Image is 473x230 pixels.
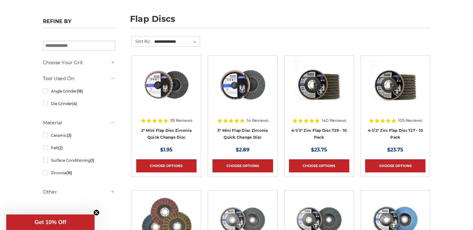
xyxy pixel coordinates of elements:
a: Die Grinder [43,98,115,109]
span: 140 Reviews [322,118,346,122]
a: Black Hawk Abrasives 2-inch Zirconia Flap Disc with 60 Grit Zirconia for Smooth Finishing [136,60,197,121]
span: Get 10% Off [35,219,66,225]
h5: Tool Used On [43,75,115,82]
img: Black Hawk 4-1/2" x 7/8" Flap Disc Type 27 - 10 Pack [370,60,420,110]
a: Choose Options [212,159,273,172]
a: Black Hawk 4-1/2" x 7/8" Flap Disc Type 27 - 10 Pack [365,60,425,121]
img: BHA 3" Quick Change 60 Grit Flap Disc for Fine Grinding and Finishing [218,60,267,110]
span: (3) [67,133,71,138]
a: Choose Options [289,159,349,172]
a: 4-1/2" Zirc Flap Disc T27 - 10 Pack [368,128,423,140]
a: Ceramic [43,130,115,141]
h1: flap discs [130,15,430,28]
a: 3" Mini Flap Disc Zirconia Quick Change Disc [217,128,268,140]
div: Get 10% OffClose teaser [6,214,95,230]
span: $23.75 [387,147,403,153]
span: $23.75 [311,147,327,153]
a: BHA 3" Quick Change 60 Grit Flap Disc for Fine Grinding and Finishing [212,60,273,121]
span: 14 Reviews [247,118,268,122]
a: Angle Grinder [43,86,115,97]
label: Sort By: [132,36,151,46]
a: Zirconia [43,167,115,178]
a: 4-1/2" Zirc Flap Disc T29 - 10 Pack [291,128,347,140]
h5: Other [43,188,115,196]
span: 105 Reviews [398,118,422,122]
select: Sort By: [153,37,200,46]
img: Black Hawk Abrasives 2-inch Zirconia Flap Disc with 60 Grit Zirconia for Smooth Finishing [141,60,191,110]
span: (4) [72,101,77,106]
a: 4.5" Black Hawk Zirconia Flap Disc 10 Pack [289,60,349,121]
span: (16) [66,170,72,175]
span: $1.95 [160,147,173,153]
span: (2) [58,146,63,150]
img: 4.5" Black Hawk Zirconia Flap Disc 10 Pack [294,60,344,110]
a: Surface Conditioning [43,155,115,166]
span: $2.89 [236,147,249,153]
a: Choose Options [136,159,197,172]
a: Choose Options [365,159,425,172]
h5: Choose Your Grit [43,59,115,66]
span: 39 Reviews [170,118,192,122]
span: (1) [90,158,94,163]
button: Close teaser [93,209,100,216]
a: Felt [43,142,115,153]
h5: Refine by [43,18,115,28]
a: 2" Mini Flap Disc Zirconia Quick Change Disc [141,128,192,140]
h5: Material [43,119,115,127]
span: (18) [77,89,83,93]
